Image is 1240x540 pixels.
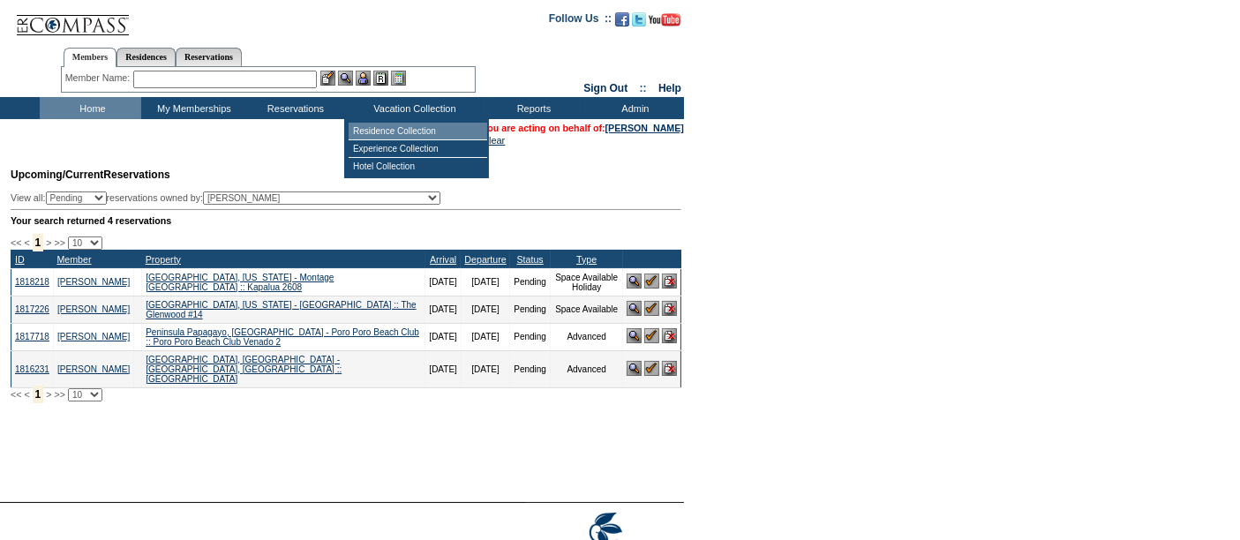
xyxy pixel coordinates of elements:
td: Home [40,97,141,119]
img: Follow us on Twitter [632,12,646,26]
span: 1 [33,386,44,403]
td: Pending [510,323,551,350]
td: [DATE] [461,323,509,350]
a: [PERSON_NAME] [605,123,684,133]
td: Reservations [243,97,344,119]
td: [DATE] [425,350,461,387]
td: Pending [510,296,551,323]
td: [DATE] [461,296,509,323]
span: >> [54,237,64,248]
img: Cancel Reservation [662,328,677,343]
a: Sign Out [583,82,628,94]
a: Member [56,254,91,265]
img: Confirm Reservation [644,361,659,376]
td: Experience Collection [349,140,487,158]
a: 1816231 [15,364,49,374]
td: My Memberships [141,97,243,119]
a: [PERSON_NAME] [57,364,130,374]
span: :: [640,82,647,94]
a: 1818218 [15,277,49,287]
span: > [46,389,51,400]
a: Help [658,82,681,94]
span: You are acting on behalf of: [482,123,684,133]
a: Type [576,254,597,265]
td: [DATE] [425,296,461,323]
img: b_edit.gif [320,71,335,86]
div: Your search returned 4 reservations [11,215,681,226]
a: [GEOGRAPHIC_DATA], [GEOGRAPHIC_DATA] - [GEOGRAPHIC_DATA], [GEOGRAPHIC_DATA] :: [GEOGRAPHIC_DATA] [146,355,342,384]
a: Become our fan on Facebook [615,18,629,28]
td: [DATE] [461,268,509,296]
span: Upcoming/Current [11,169,103,181]
a: 1817226 [15,304,49,314]
td: [DATE] [461,350,509,387]
span: Reservations [11,169,170,181]
span: << [11,237,21,248]
a: Residences [116,48,176,66]
span: < [24,389,29,400]
a: [GEOGRAPHIC_DATA], [US_STATE] - Montage [GEOGRAPHIC_DATA] :: Kapalua 2608 [146,273,334,292]
div: Member Name: [65,71,133,86]
td: Advanced [551,323,623,350]
img: Confirm Reservation [644,328,659,343]
a: Reservations [176,48,242,66]
a: Arrival [430,254,456,265]
a: Property [146,254,181,265]
img: Become our fan on Facebook [615,12,629,26]
img: View Reservation [627,274,642,289]
img: View [338,71,353,86]
td: Reports [481,97,582,119]
td: Admin [582,97,684,119]
a: Departure [464,254,506,265]
img: View Reservation [627,328,642,343]
span: << [11,389,21,400]
a: [PERSON_NAME] [57,304,130,314]
img: Confirm Reservation [644,301,659,316]
td: Follow Us :: [549,11,612,32]
a: Peninsula Papagayo, [GEOGRAPHIC_DATA] - Poro Poro Beach Club :: Poro Poro Beach Club Venado 2 [146,327,419,347]
td: Pending [510,268,551,296]
a: [GEOGRAPHIC_DATA], [US_STATE] - [GEOGRAPHIC_DATA] :: The Glenwood #14 [146,300,417,319]
td: [DATE] [425,268,461,296]
img: View Reservation [627,361,642,376]
a: Members [64,48,117,67]
img: Subscribe to our YouTube Channel [649,13,680,26]
img: View Reservation [627,301,642,316]
img: b_calculator.gif [391,71,406,86]
a: Clear [482,135,505,146]
img: Cancel Reservation [662,274,677,289]
td: [DATE] [425,323,461,350]
a: 1817718 [15,332,49,341]
img: Cancel Reservation [662,301,677,316]
span: > [46,237,51,248]
td: Residence Collection [349,123,487,140]
img: Impersonate [356,71,371,86]
td: Space Available Holiday [551,268,623,296]
a: [PERSON_NAME] [57,332,130,341]
td: Hotel Collection [349,158,487,175]
img: Cancel Reservation [662,361,677,376]
td: Space Available [551,296,623,323]
img: Reservations [373,71,388,86]
span: 1 [33,234,44,251]
a: Follow us on Twitter [632,18,646,28]
span: >> [54,389,64,400]
span: < [24,237,29,248]
a: [PERSON_NAME] [57,277,130,287]
td: Advanced [551,350,623,387]
div: View all: reservations owned by: [11,191,448,205]
a: Subscribe to our YouTube Channel [649,18,680,28]
td: Vacation Collection [344,97,481,119]
a: ID [15,254,25,265]
a: Status [517,254,544,265]
td: Pending [510,350,551,387]
img: Confirm Reservation [644,274,659,289]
